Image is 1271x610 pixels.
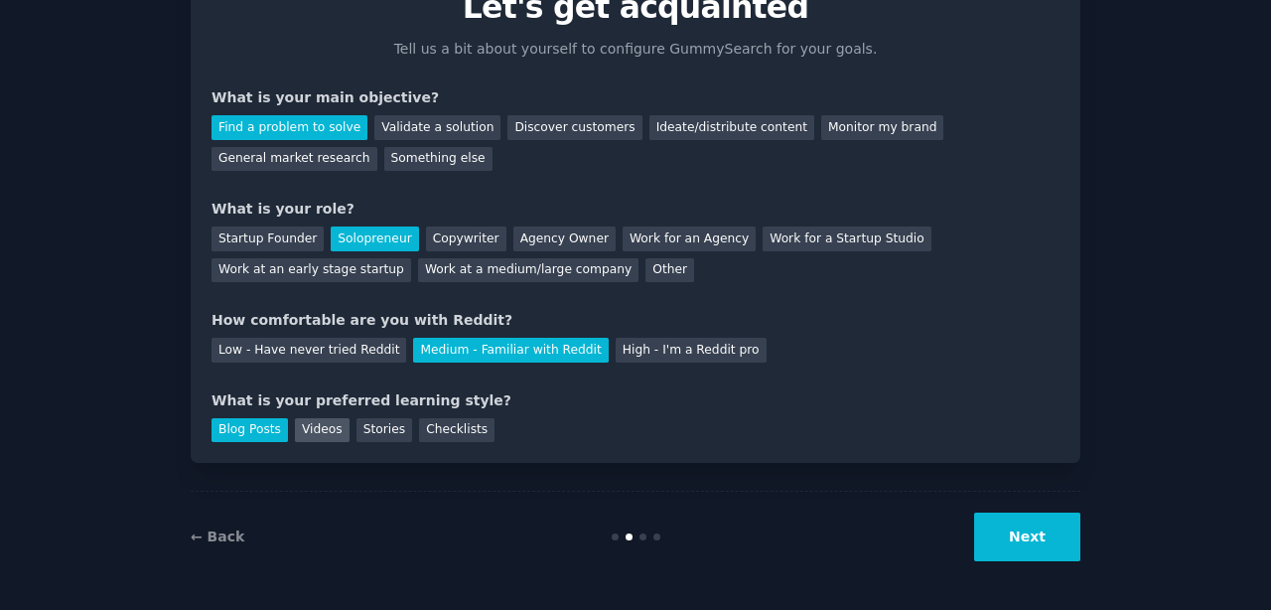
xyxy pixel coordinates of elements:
div: Validate a solution [374,115,500,140]
div: Find a problem to solve [212,115,367,140]
div: Something else [384,147,493,172]
div: Videos [295,418,350,443]
div: Monitor my brand [821,115,943,140]
div: Other [645,258,694,283]
div: General market research [212,147,377,172]
div: High - I'm a Reddit pro [616,338,767,363]
div: Checklists [419,418,494,443]
div: Work at a medium/large company [418,258,638,283]
div: What is your main objective? [212,87,1059,108]
div: Work for a Startup Studio [763,227,930,251]
div: What is your role? [212,199,1059,220]
div: Agency Owner [513,227,616,251]
button: Next [974,513,1080,561]
div: Ideate/distribute content [649,115,814,140]
div: What is your preferred learning style? [212,390,1059,411]
div: Solopreneur [331,227,418,251]
div: Work at an early stage startup [212,258,411,283]
a: ← Back [191,529,244,544]
div: Low - Have never tried Reddit [212,338,406,363]
div: Blog Posts [212,418,288,443]
div: How comfortable are you with Reddit? [212,310,1059,331]
div: Stories [356,418,412,443]
div: Copywriter [426,227,506,251]
p: Tell us a bit about yourself to configure GummySearch for your goals. [385,39,886,60]
div: Work for an Agency [623,227,756,251]
div: Medium - Familiar with Reddit [413,338,608,363]
div: Discover customers [507,115,641,140]
div: Startup Founder [212,227,324,251]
